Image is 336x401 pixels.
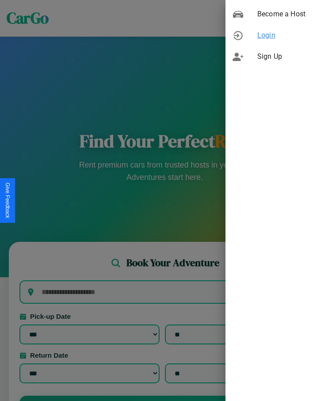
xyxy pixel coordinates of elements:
span: Login [257,30,329,41]
span: Sign Up [257,51,329,62]
div: Become a Host [225,4,336,25]
span: Become a Host [257,9,329,19]
div: Sign Up [225,46,336,67]
div: Give Feedback [4,183,11,218]
div: Login [225,25,336,46]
